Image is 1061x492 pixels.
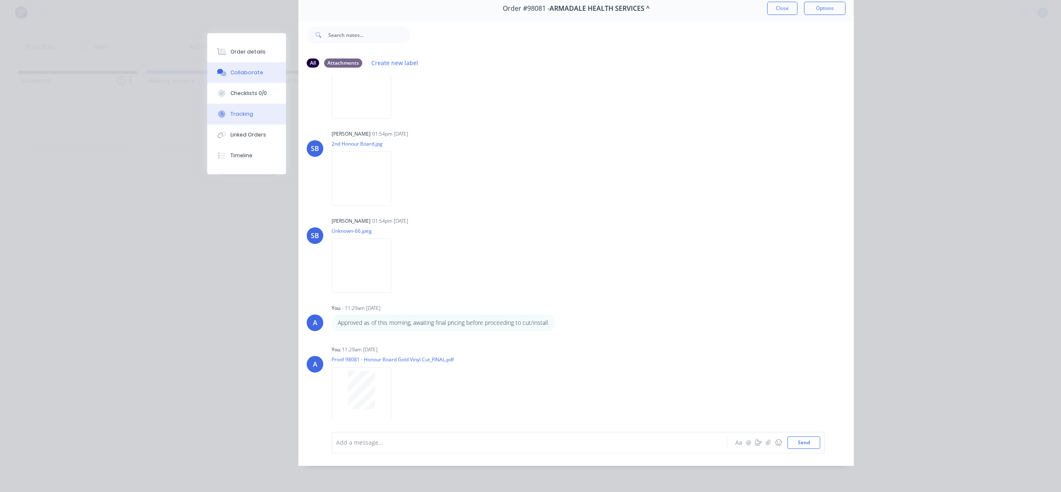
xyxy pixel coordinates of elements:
input: Search notes... [328,27,410,43]
button: Create new label [367,57,423,68]
div: [PERSON_NAME] [332,130,371,138]
button: Close [767,2,797,15]
div: SB [311,231,319,241]
span: Order #98081 - [503,5,550,12]
div: You [332,304,340,312]
button: Checklists 0/0 [207,83,286,104]
div: Order details [230,48,266,56]
span: ARMADALE HEALTH SERVICES ^ [550,5,650,12]
p: Approved as of this morning, awaiting final pricing before proceeding to cut/install. [338,319,549,327]
button: Timeline [207,145,286,166]
div: 01:54pm [DATE] [372,130,408,138]
div: Linked Orders [230,131,266,139]
div: 01:54pm [DATE] [372,217,408,225]
div: Timeline [230,152,252,159]
button: Order details [207,41,286,62]
button: ☺ [773,438,783,448]
button: Tracking [207,104,286,124]
div: [PERSON_NAME] [332,217,371,225]
button: Aa [734,438,744,448]
button: Send [787,436,820,449]
p: Proof 98081 - Honour Board Gold Vinyl Cut_FINAL.pdf [332,356,454,363]
div: Collaborate [230,69,263,76]
div: You [332,346,340,353]
div: All [307,58,319,68]
div: A [313,318,317,328]
p: Unknown-66.jpeg [332,227,400,234]
div: Tracking [230,110,253,118]
div: A [313,359,317,369]
button: @ [744,438,753,448]
div: Attachments [324,58,362,68]
div: SB [311,144,319,153]
button: Options [804,2,845,15]
button: Collaborate [207,62,286,83]
div: - 11:29am [DATE] [342,304,380,312]
p: 2nd Honour Board.jpg [332,140,400,147]
div: Checklists 0/0 [230,90,267,97]
button: Linked Orders [207,124,286,145]
div: 11:29am [DATE] [342,346,378,353]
